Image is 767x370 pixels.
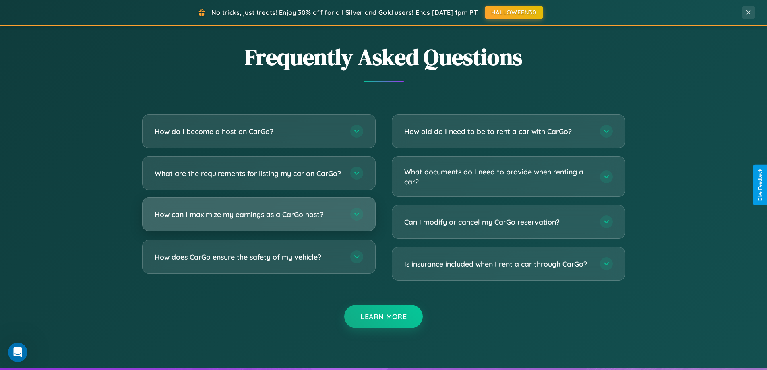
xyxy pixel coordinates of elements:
[142,41,625,72] h2: Frequently Asked Questions
[8,343,27,362] iframe: Intercom live chat
[404,259,592,269] h3: Is insurance included when I rent a car through CarGo?
[344,305,423,328] button: Learn More
[155,168,342,178] h3: What are the requirements for listing my car on CarGo?
[155,209,342,219] h3: How can I maximize my earnings as a CarGo host?
[404,126,592,136] h3: How old do I need to be to rent a car with CarGo?
[404,167,592,186] h3: What documents do I need to provide when renting a car?
[757,169,763,201] div: Give Feedback
[404,217,592,227] h3: Can I modify or cancel my CarGo reservation?
[485,6,543,19] button: HALLOWEEN30
[211,8,479,17] span: No tricks, just treats! Enjoy 30% off for all Silver and Gold users! Ends [DATE] 1pm PT.
[155,126,342,136] h3: How do I become a host on CarGo?
[155,252,342,262] h3: How does CarGo ensure the safety of my vehicle?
